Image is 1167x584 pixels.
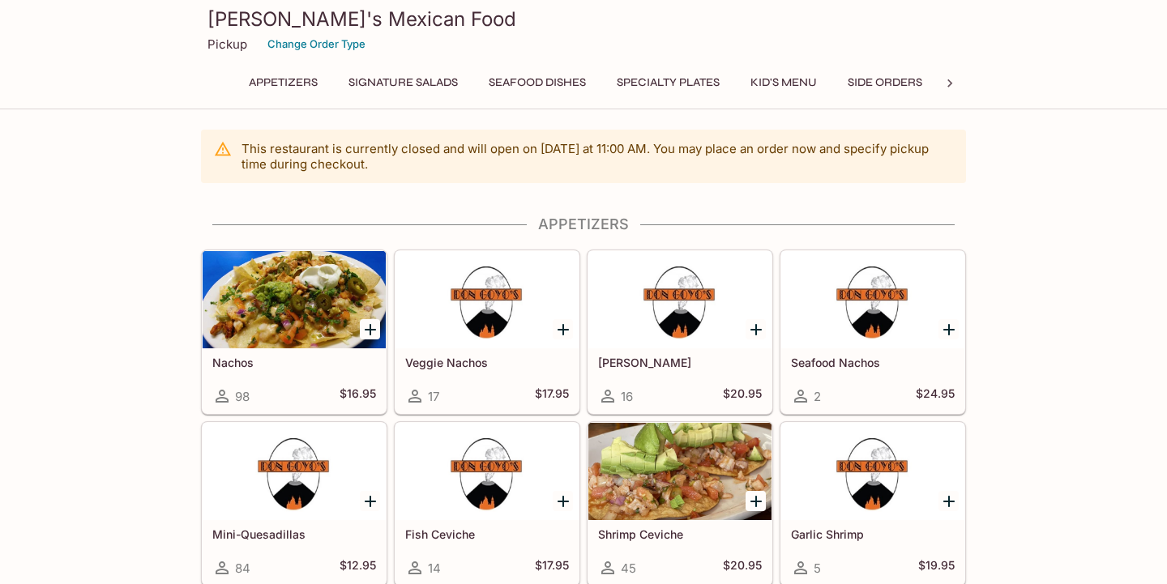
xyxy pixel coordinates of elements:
span: 16 [621,389,633,404]
h5: Nachos [212,356,376,369]
button: Add Garlic Shrimp [938,491,959,511]
h5: $19.95 [918,558,955,578]
button: Seafood Dishes [480,71,595,94]
div: Shrimp Ceviche [588,423,772,520]
button: Add Shrimp Ceviche [746,491,766,511]
div: Fajita Nachos [588,251,772,348]
p: This restaurant is currently closed and will open on [DATE] at 11:00 AM . You may place an order ... [242,141,953,172]
p: Pickup [207,36,247,52]
h5: Mini-Quesadillas [212,527,376,541]
div: Veggie Nachos [395,251,579,348]
div: Mini-Quesadillas [203,423,386,520]
h5: Seafood Nachos [791,356,955,369]
span: 45 [621,561,636,576]
div: Fish Ceviche [395,423,579,520]
button: Add Nachos [360,319,380,339]
button: Appetizers [240,71,327,94]
span: 14 [428,561,441,576]
button: Change Order Type [260,32,373,57]
h5: Fish Ceviche [405,527,569,541]
h5: $20.95 [723,558,762,578]
h5: Garlic Shrimp [791,527,955,541]
h5: $24.95 [916,386,955,406]
button: Add Veggie Nachos [553,319,573,339]
h5: Veggie Nachos [405,356,569,369]
a: Seafood Nachos2$24.95 [780,250,965,414]
div: Garlic Shrimp [781,423,964,520]
h5: $12.95 [340,558,376,578]
h5: $16.95 [340,386,376,406]
button: Add Seafood Nachos [938,319,959,339]
div: Nachos [203,251,386,348]
h5: $17.95 [535,558,569,578]
span: 2 [814,389,821,404]
a: Veggie Nachos17$17.95 [395,250,579,414]
button: Add Fajita Nachos [746,319,766,339]
a: Nachos98$16.95 [202,250,387,414]
span: 5 [814,561,821,576]
div: Seafood Nachos [781,251,964,348]
h5: $17.95 [535,386,569,406]
h5: Shrimp Ceviche [598,527,762,541]
span: 84 [235,561,250,576]
span: 98 [235,389,250,404]
button: Add Mini-Quesadillas [360,491,380,511]
button: Side Orders [839,71,931,94]
h5: $20.95 [723,386,762,406]
h4: Appetizers [201,215,966,233]
a: [PERSON_NAME]16$20.95 [588,250,772,414]
h3: [PERSON_NAME]'s Mexican Food [207,6,960,32]
button: Add Fish Ceviche [553,491,573,511]
button: Specialty Plates [608,71,729,94]
span: 17 [428,389,439,404]
button: Signature Salads [340,71,467,94]
h5: [PERSON_NAME] [598,356,762,369]
button: Kid's Menu [742,71,826,94]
